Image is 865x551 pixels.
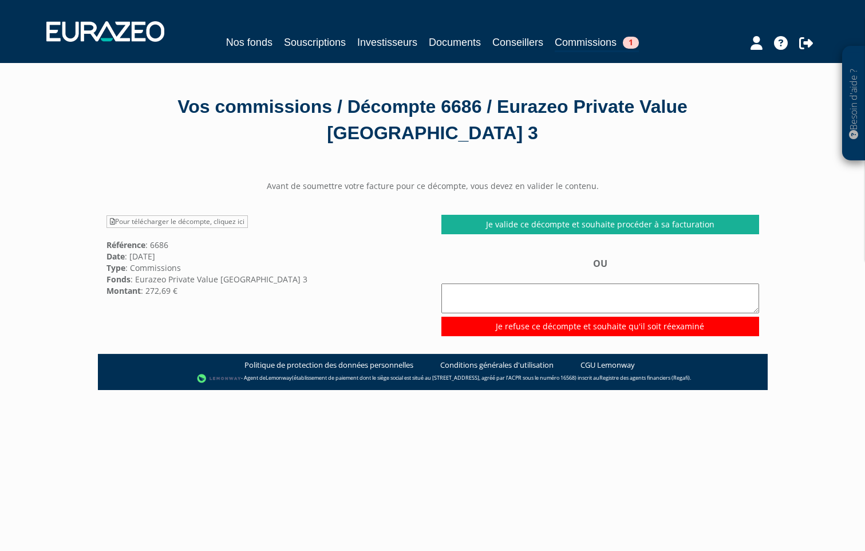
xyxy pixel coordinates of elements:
strong: Date [106,251,125,262]
a: Nos fonds [226,34,272,50]
a: Investisseurs [357,34,417,50]
a: Registre des agents financiers (Regafi) [599,374,690,381]
a: Documents [429,34,481,50]
p: Besoin d'aide ? [847,52,860,155]
a: Souscriptions [284,34,346,50]
strong: Fonds [106,274,131,285]
div: - Agent de (établissement de paiement dont le siège social est situé au [STREET_ADDRESS], agréé p... [109,373,756,384]
a: Lemonway [266,374,292,381]
a: Politique de protection des données personnelles [244,360,413,371]
strong: Montant [106,285,141,296]
a: Conditions générales d'utilisation [440,360,554,371]
img: logo-lemonway.png [197,373,241,384]
div: OU [441,257,759,336]
a: Je valide ce décompte et souhaite procéder à sa facturation [441,215,759,234]
div: : 6686 : [DATE] : Commissions : Eurazeo Private Value [GEOGRAPHIC_DATA] 3 : 272,69 € [98,215,433,296]
div: Vos commissions / Décompte 6686 / Eurazeo Private Value [GEOGRAPHIC_DATA] 3 [106,94,759,146]
a: Commissions1 [555,34,639,52]
a: Pour télécharger le décompte, cliquez ici [106,215,248,228]
strong: Type [106,262,125,273]
a: Conseillers [492,34,543,50]
a: CGU Lemonway [580,360,635,371]
span: 1 [623,37,639,49]
input: Je refuse ce décompte et souhaite qu'il soit réexaminé [441,317,759,336]
center: Avant de soumettre votre facture pour ce décompte, vous devez en valider le contenu. [98,180,768,192]
img: 1732889491-logotype_eurazeo_blanc_rvb.png [46,21,164,42]
strong: Référence [106,239,145,250]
